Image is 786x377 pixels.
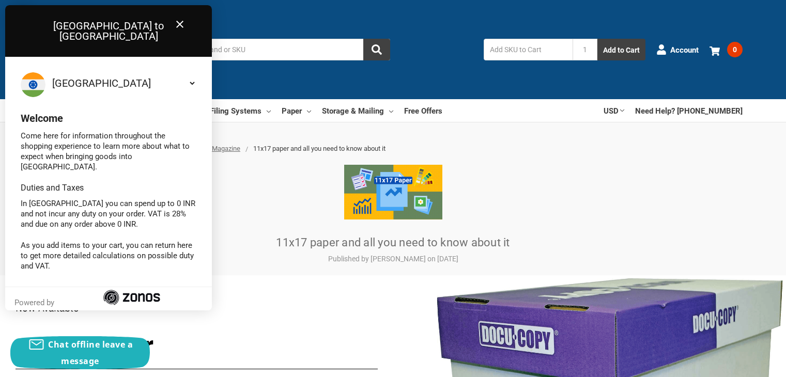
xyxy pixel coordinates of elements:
[282,99,311,122] a: Paper
[21,183,196,193] div: Duties and Taxes
[16,331,378,358] h1: 11x17 Paper
[404,99,442,122] a: Free Offers
[344,165,442,219] img: 11x17 paper and all you need to know about it
[484,39,573,60] input: Add SKU to Cart
[21,72,45,97] img: Flag of India
[670,44,699,56] span: Account
[5,5,212,57] div: [GEOGRAPHIC_DATA] to [GEOGRAPHIC_DATA]
[597,39,645,60] button: Add to Cart
[48,339,133,367] span: Chat offline leave a message
[710,36,743,63] a: 0
[253,145,386,152] span: 11x17 paper and all you need to know about it
[604,99,624,122] a: USD
[14,297,58,308] div: Powered by
[727,42,743,57] span: 0
[21,131,196,172] p: Come here for information throughout the shopping experience to learn more about what to expect w...
[21,113,196,123] div: Welcome
[656,36,699,63] a: Account
[210,99,271,122] a: Filing Systems
[21,198,196,229] p: In [GEOGRAPHIC_DATA] you can spend up to 0 INR and not incur any duty on your order. VAT is 28% a...
[187,254,600,264] p: Published by [PERSON_NAME] on [DATE]
[635,99,743,122] a: Need Help? [PHONE_NUMBER]
[276,236,510,249] a: 11x17 paper and all you need to know about it
[21,240,196,271] p: As you add items to your cart, you can return here to get more detailed calculations on possible ...
[10,336,150,369] button: Chat offline leave a message
[132,39,390,60] input: Search by keyword, brand or SKU
[50,72,196,94] select: Select your country
[322,99,393,122] a: Storage & Mailing
[701,349,786,377] iframe: Google Customer Reviews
